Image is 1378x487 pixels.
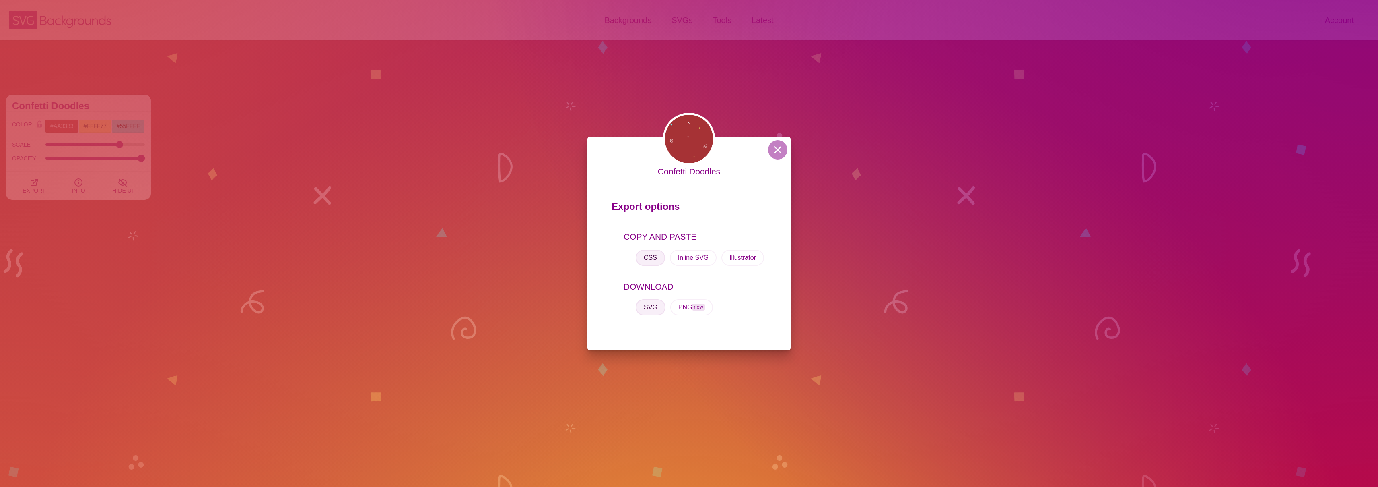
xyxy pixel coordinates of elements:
[692,304,704,311] span: new
[636,250,665,266] button: CSS
[663,113,715,165] img: repeating hand drawn doodles over solid red
[670,250,717,266] button: Inline SVG
[670,299,713,315] button: PNGnew
[612,197,766,220] p: Export options
[624,230,766,243] p: COPY AND PASTE
[658,165,720,178] p: Confetti Doodles
[624,280,766,293] p: DOWNLOAD
[636,299,665,315] button: SVG
[721,250,764,266] button: Illustrator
